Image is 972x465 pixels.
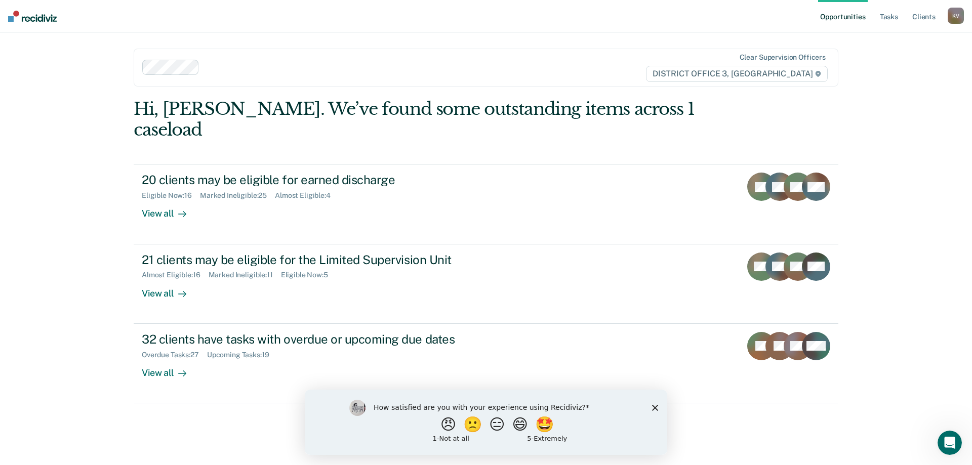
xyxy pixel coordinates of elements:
[281,271,336,279] div: Eligible Now : 5
[209,271,281,279] div: Marked Ineligible : 11
[142,271,209,279] div: Almost Eligible : 16
[8,11,57,22] img: Recidiviz
[142,279,198,299] div: View all
[938,431,962,455] iframe: Intercom live chat
[142,200,198,220] div: View all
[200,191,275,200] div: Marked Ineligible : 25
[134,99,698,140] div: Hi, [PERSON_NAME]. We’ve found some outstanding items across 1 caseload
[275,191,339,200] div: Almost Eligible : 4
[134,164,838,244] a: 20 clients may be eligible for earned dischargeEligible Now:16Marked Ineligible:25Almost Eligible...
[305,390,667,455] iframe: Survey by Kim from Recidiviz
[142,191,200,200] div: Eligible Now : 16
[948,8,964,24] button: KV
[142,252,497,267] div: 21 clients may be eligible for the Limited Supervision Unit
[142,173,497,187] div: 20 clients may be eligible for earned discharge
[134,324,838,403] a: 32 clients have tasks with overdue or upcoming due datesOverdue Tasks:27Upcoming Tasks:19View all
[207,351,277,359] div: Upcoming Tasks : 19
[142,359,198,378] div: View all
[142,351,207,359] div: Overdue Tasks : 27
[948,8,964,24] div: K V
[740,53,826,62] div: Clear supervision officers
[646,66,828,82] span: DISTRICT OFFICE 3, [GEOGRAPHIC_DATA]
[134,244,838,324] a: 21 clients may be eligible for the Limited Supervision UnitAlmost Eligible:16Marked Ineligible:11...
[142,332,497,347] div: 32 clients have tasks with overdue or upcoming due dates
